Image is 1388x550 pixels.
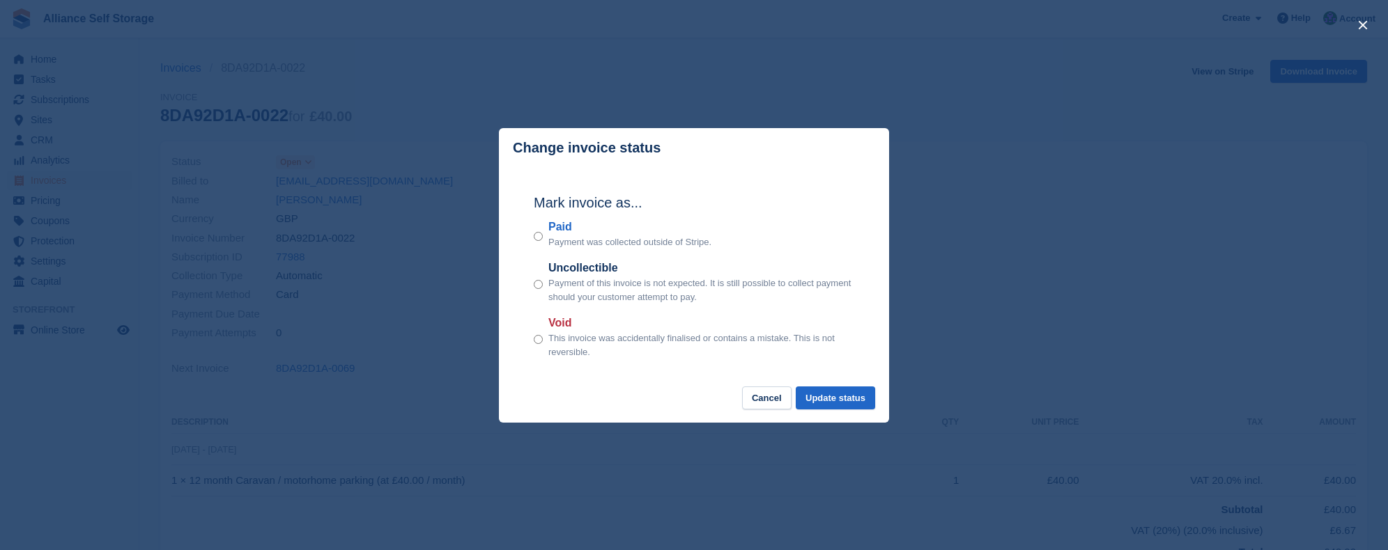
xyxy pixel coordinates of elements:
[796,386,875,409] button: Update status
[548,276,854,304] p: Payment of this invoice is not expected. It is still possible to collect payment should your cust...
[1352,14,1374,36] button: close
[742,386,792,409] button: Cancel
[548,331,854,359] p: This invoice was accidentally finalised or contains a mistake. This is not reversible.
[513,140,661,156] p: Change invoice status
[548,260,854,276] label: Uncollectible
[548,219,711,235] label: Paid
[548,315,854,331] label: Void
[534,192,854,213] h2: Mark invoice as...
[548,235,711,249] p: Payment was collected outside of Stripe.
